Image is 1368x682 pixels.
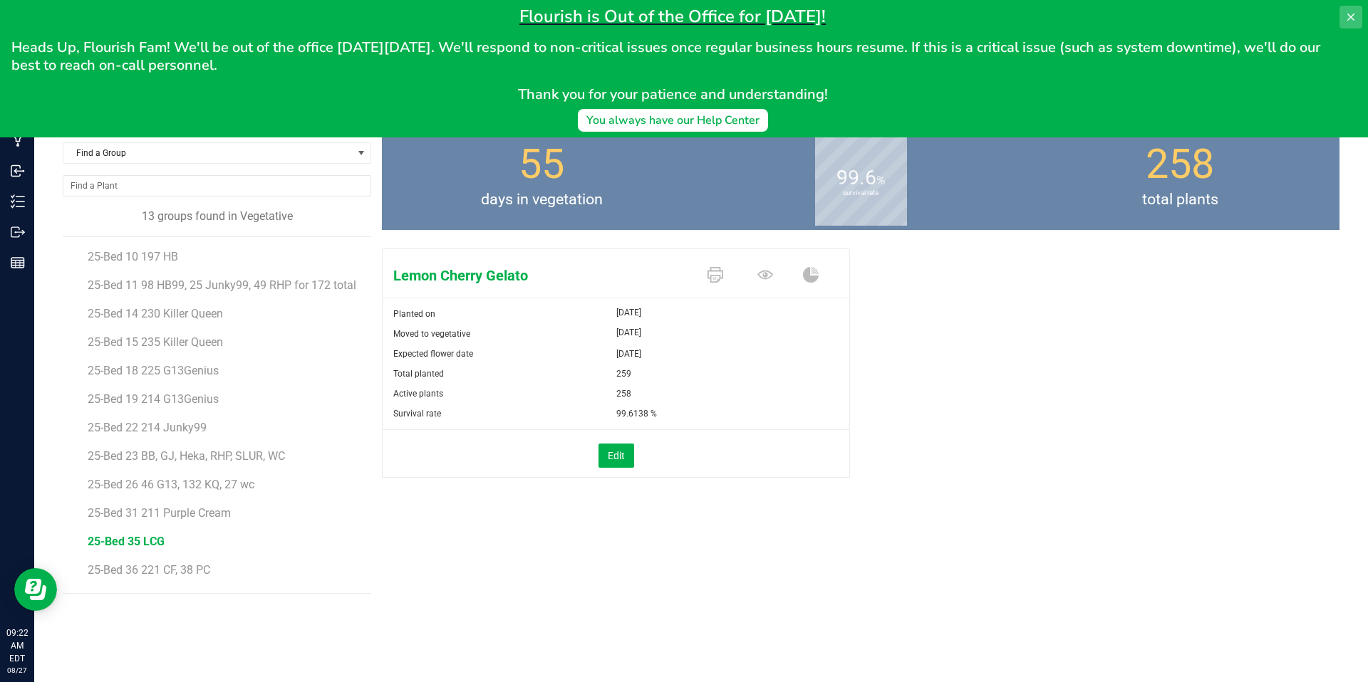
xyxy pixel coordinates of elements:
[88,592,171,605] span: 25-Bed 37 69 PC
[63,176,370,196] input: NO DATA FOUND
[11,194,25,209] inline-svg: Inventory
[393,309,435,319] span: Planted on
[393,369,444,379] span: Total planted
[88,307,223,320] span: 25-Bed 14 230 Killer Queen
[393,127,690,230] group-info-box: Days in vegetation
[88,335,223,349] span: 25-Bed 15 235 Killer Queen
[1031,127,1329,230] group-info-box: Total number of plants
[6,626,28,665] p: 09:22 AM EDT
[88,535,165,548] span: 25-Bed 35 LCG
[382,189,701,211] span: days in vegetation
[88,392,219,406] span: 25-Bed 19 214 G13Genius
[11,256,25,270] inline-svg: Reports
[6,665,28,676] p: 08/27
[616,304,641,321] span: [DATE]
[393,329,470,339] span: Moved to vegetative
[616,384,631,404] span: 258
[598,444,634,468] button: Edit
[88,563,210,577] span: 25-Bed 36 221 CF, 38 PC
[586,112,760,129] div: You always have our Help Center
[14,568,57,611] iframe: Resource center
[393,349,473,359] span: Expected flower date
[88,506,231,520] span: 25-Bed 31 211 Purple Cream
[393,389,443,399] span: Active plants
[88,364,219,377] span: 25-Bed 18 225 G13Genius
[88,421,207,434] span: 25-Bed 22 214 Junky99
[712,127,1010,230] group-info-box: Survival rate
[519,140,564,188] span: 55
[88,449,285,463] span: 25-Bed 23 BB, GJ, Heka, RHP, SLUR, WC
[63,208,371,225] div: 13 groups found in Vegetative
[88,478,254,491] span: 25-Bed 26 46 G13, 132 KQ, 27 wc
[616,324,641,341] span: [DATE]
[383,265,693,286] span: Lemon Cherry Gelato
[11,225,25,239] inline-svg: Outbound
[11,133,25,147] inline-svg: Manufacturing
[63,143,353,163] span: Find a Group
[1020,189,1339,211] span: total plants
[519,5,826,28] span: Flourish is Out of the Office for [DATE]!
[616,344,641,364] span: [DATE]
[88,250,178,263] span: 25-Bed 10 197 HB
[11,38,1324,75] span: Heads Up, Flourish Fam! We'll be out of the office [DATE][DATE]. We'll respond to non-critical is...
[518,85,828,104] span: Thank you for your patience and understanding!
[393,409,441,419] span: Survival rate
[616,364,631,384] span: 259
[616,404,657,424] span: 99.6138 %
[1146,140,1214,188] span: 258
[11,164,25,178] inline-svg: Inbound
[88,278,356,292] span: 25-Bed 11 98 HB99, 25 Junky99, 49 RHP for 172 total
